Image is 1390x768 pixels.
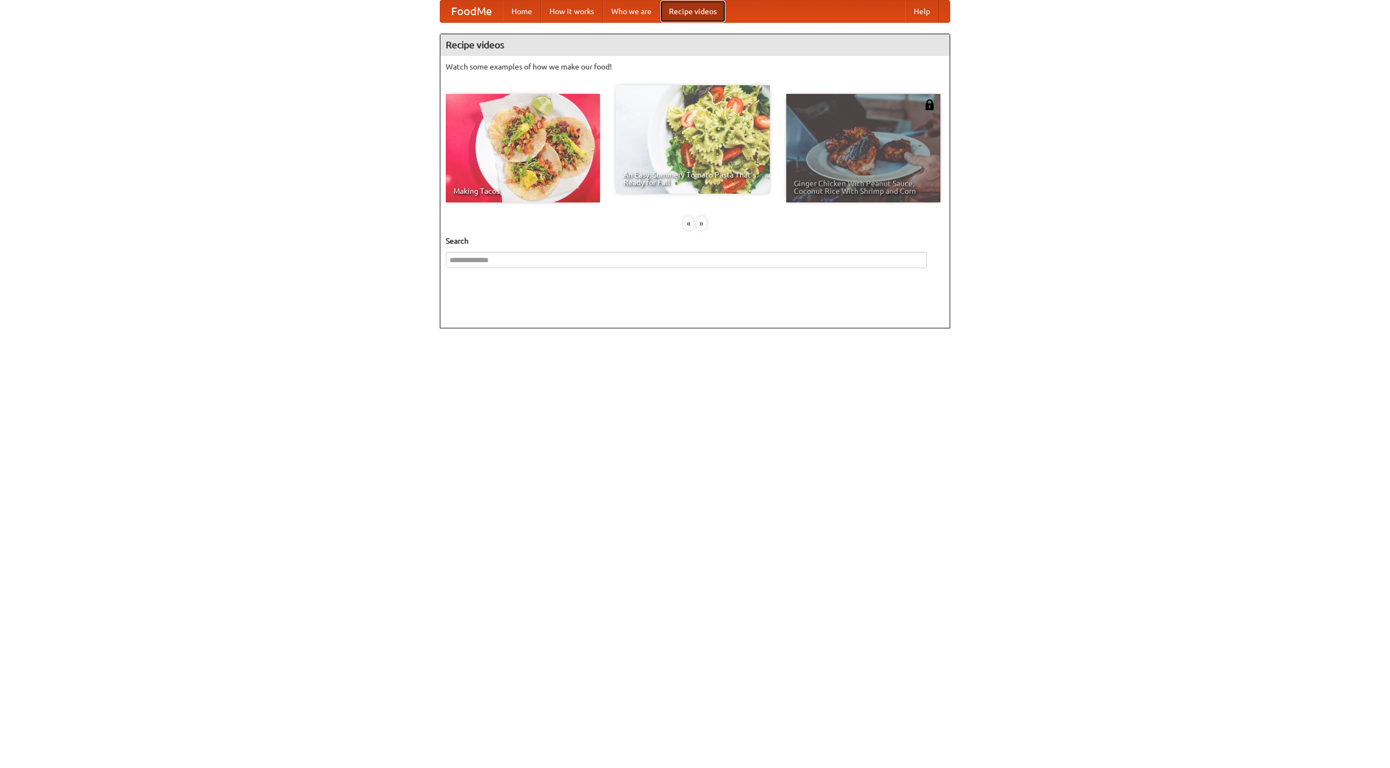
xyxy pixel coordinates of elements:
a: FoodMe [440,1,503,22]
a: Help [905,1,939,22]
span: An Easy, Summery Tomato Pasta That's Ready for Fall [623,171,762,186]
a: Who we are [603,1,660,22]
div: « [684,217,693,230]
div: » [697,217,706,230]
a: Home [503,1,541,22]
a: An Easy, Summery Tomato Pasta That's Ready for Fall [616,85,770,194]
h4: Recipe videos [440,34,950,56]
h5: Search [446,236,944,246]
a: Recipe videos [660,1,725,22]
span: Making Tacos [453,187,592,195]
a: How it works [541,1,603,22]
img: 483408.png [924,99,935,110]
p: Watch some examples of how we make our food! [446,61,944,72]
a: Making Tacos [446,94,600,202]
